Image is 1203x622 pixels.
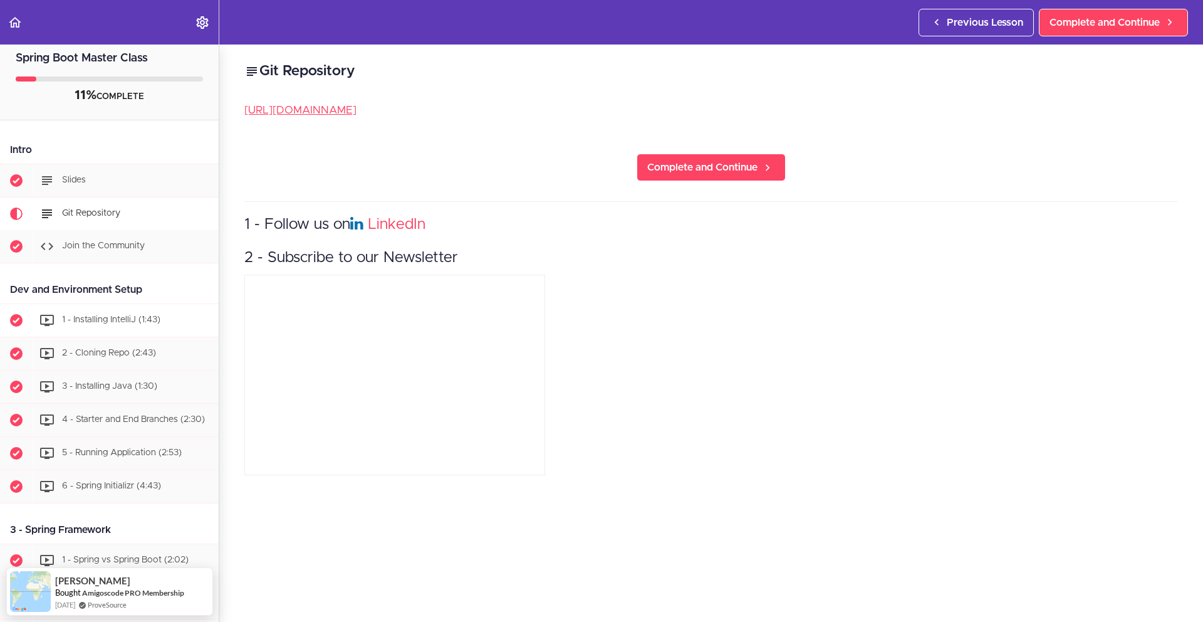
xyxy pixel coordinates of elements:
a: Complete and Continue [637,154,786,181]
a: Previous Lesson [919,9,1034,36]
a: LinkedIn [368,217,425,232]
h2: Git Repository [244,61,1178,82]
span: Git Repository [62,209,120,218]
img: provesource social proof notification image [10,571,51,612]
a: [URL][DOMAIN_NAME] [244,105,357,115]
span: [DATE] [55,599,75,610]
span: 3 - Installing Java (1:30) [62,382,157,391]
svg: Settings Menu [195,15,210,30]
span: 5 - Running Application (2:53) [62,448,182,457]
span: Bought [55,588,81,598]
span: 11% [75,89,96,102]
span: 1 - Spring vs Spring Boot (2:02) [62,556,189,564]
span: Complete and Continue [647,160,758,175]
a: ProveSource [88,599,127,610]
span: Join the Community [62,241,145,250]
span: 6 - Spring Initializr (4:43) [62,482,161,490]
a: Complete and Continue [1039,9,1188,36]
h3: 1 - Follow us on [244,214,1178,235]
span: [PERSON_NAME] [55,576,130,586]
span: 1 - Installing IntelliJ (1:43) [62,315,160,324]
span: Previous Lesson [947,15,1023,30]
span: Slides [62,176,86,184]
a: Amigoscode PRO Membership [82,588,184,598]
span: 4 - Starter and End Branches (2:30) [62,415,205,424]
span: Complete and Continue [1049,15,1160,30]
h3: 2 - Subscribe to our Newsletter [244,248,1178,268]
svg: Back to course curriculum [8,15,23,30]
span: 2 - Cloning Repo (2:43) [62,349,156,357]
div: COMPLETE [16,88,203,104]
